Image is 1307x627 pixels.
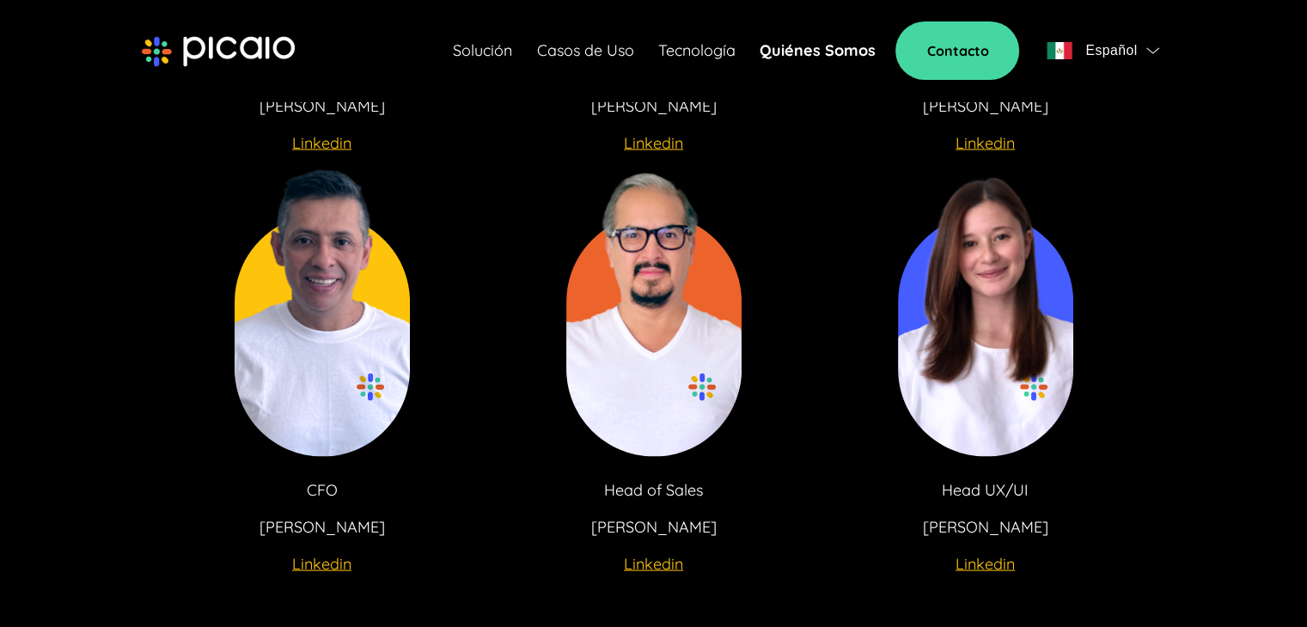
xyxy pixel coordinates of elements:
p: [PERSON_NAME] [260,515,385,539]
a: Linkedin [624,552,683,576]
img: image [898,155,1073,457]
img: flag [1146,47,1159,54]
p: Head UX/UI [942,478,1029,502]
a: Tecnología [657,39,735,63]
a: Linkedin [624,131,683,155]
u: Linkedin [956,133,1015,153]
p: [PERSON_NAME] [591,515,717,539]
a: Linkedin [956,552,1015,576]
p: [PERSON_NAME] [923,515,1048,539]
img: image [566,155,742,457]
a: Contacto [895,21,1019,80]
a: Quiénes Somos [759,39,875,63]
u: Linkedin [624,133,683,153]
p: [PERSON_NAME] [260,94,385,119]
img: flag [1047,42,1072,59]
u: Linkedin [956,554,1015,574]
button: flagEspañolflag [1040,33,1165,68]
u: Linkedin [292,133,351,153]
img: picaio-logo [142,36,295,67]
p: [PERSON_NAME] [591,94,717,119]
a: Casos de Uso [536,39,633,63]
u: Linkedin [624,554,683,574]
a: Linkedin [292,131,351,155]
img: image [235,155,410,457]
p: [PERSON_NAME] [923,94,1048,119]
a: Linkedin [292,552,351,576]
u: Linkedin [292,554,351,574]
a: Solución [453,39,512,63]
a: Linkedin [956,131,1015,155]
p: Head of Sales [604,478,703,502]
p: CFO [307,478,338,502]
span: Español [1085,39,1137,63]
